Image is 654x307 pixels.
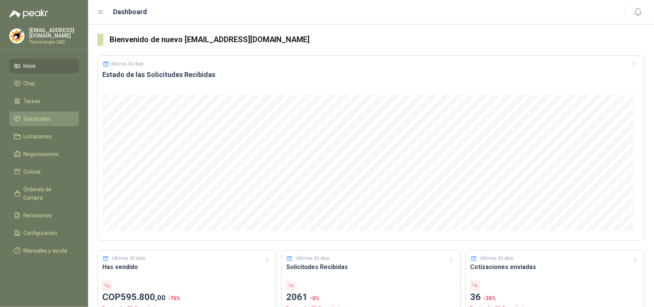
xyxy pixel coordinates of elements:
[286,262,456,272] h3: Solicitudes Recibidas
[9,147,79,161] a: Negociaciones
[24,62,36,70] span: Inicio
[24,185,72,202] span: Órdenes de Compra
[10,29,24,43] img: Company Logo
[24,229,57,237] span: Configuración
[24,150,59,158] span: Negociaciones
[9,112,79,126] a: Solicitudes
[24,246,67,255] span: Manuales y ayuda
[484,295,496,301] span: -36 %
[296,255,329,262] p: Últimos 30 días
[111,61,144,67] p: Últimos 30 días
[24,211,52,220] span: Remisiones
[110,34,645,46] h3: Bienvenido de nuevo [EMAIL_ADDRESS][DOMAIN_NAME]
[29,40,79,44] p: Tornicomple SAS
[9,208,79,223] a: Remisiones
[24,132,52,141] span: Licitaciones
[29,28,79,38] p: [EMAIL_ADDRESS][DOMAIN_NAME]
[24,79,35,88] span: Chat
[24,97,41,105] span: Tareas
[470,290,640,305] p: 36
[9,94,79,108] a: Tareas
[9,129,79,144] a: Licitaciones
[24,115,50,123] span: Solicitudes
[9,226,79,240] a: Configuración
[9,76,79,91] a: Chat
[9,182,79,205] a: Órdenes de Compra
[310,295,320,301] span: -6 %
[102,70,640,79] h3: Estado de las Solicitudes Recibidas
[113,7,148,17] h1: Dashboard
[9,9,48,18] img: Logo peakr
[112,255,146,262] p: Últimos 30 días
[9,164,79,179] a: Cotizar
[24,167,41,176] span: Cotizar
[286,290,456,305] p: 2061
[480,255,513,262] p: Últimos 30 días
[121,292,166,302] span: 595.800
[102,290,272,305] p: COP
[9,59,79,73] a: Inicio
[470,262,640,272] h3: Cotizaciones enviadas
[9,243,79,258] a: Manuales y ayuda
[102,262,272,272] h3: Has vendido
[155,293,166,302] span: ,00
[168,295,180,301] span: -76 %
